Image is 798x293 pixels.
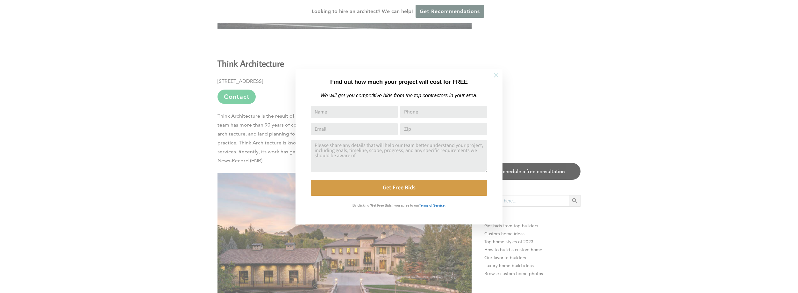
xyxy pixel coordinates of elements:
strong: By clicking 'Get Free Bids,' you agree to our [353,204,419,207]
a: Terms of Service [419,202,445,208]
textarea: Comment or Message [311,140,487,172]
input: Email Address [311,123,398,135]
strong: Find out how much your project will cost for FREE [330,79,468,85]
input: Name [311,106,398,118]
input: Phone [400,106,487,118]
em: We will get you competitive bids from the top contractors in your area. [320,93,477,98]
button: Close [485,64,507,86]
strong: . [445,204,445,207]
strong: Terms of Service [419,204,445,207]
button: Get Free Bids [311,180,487,196]
input: Zip [400,123,487,135]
